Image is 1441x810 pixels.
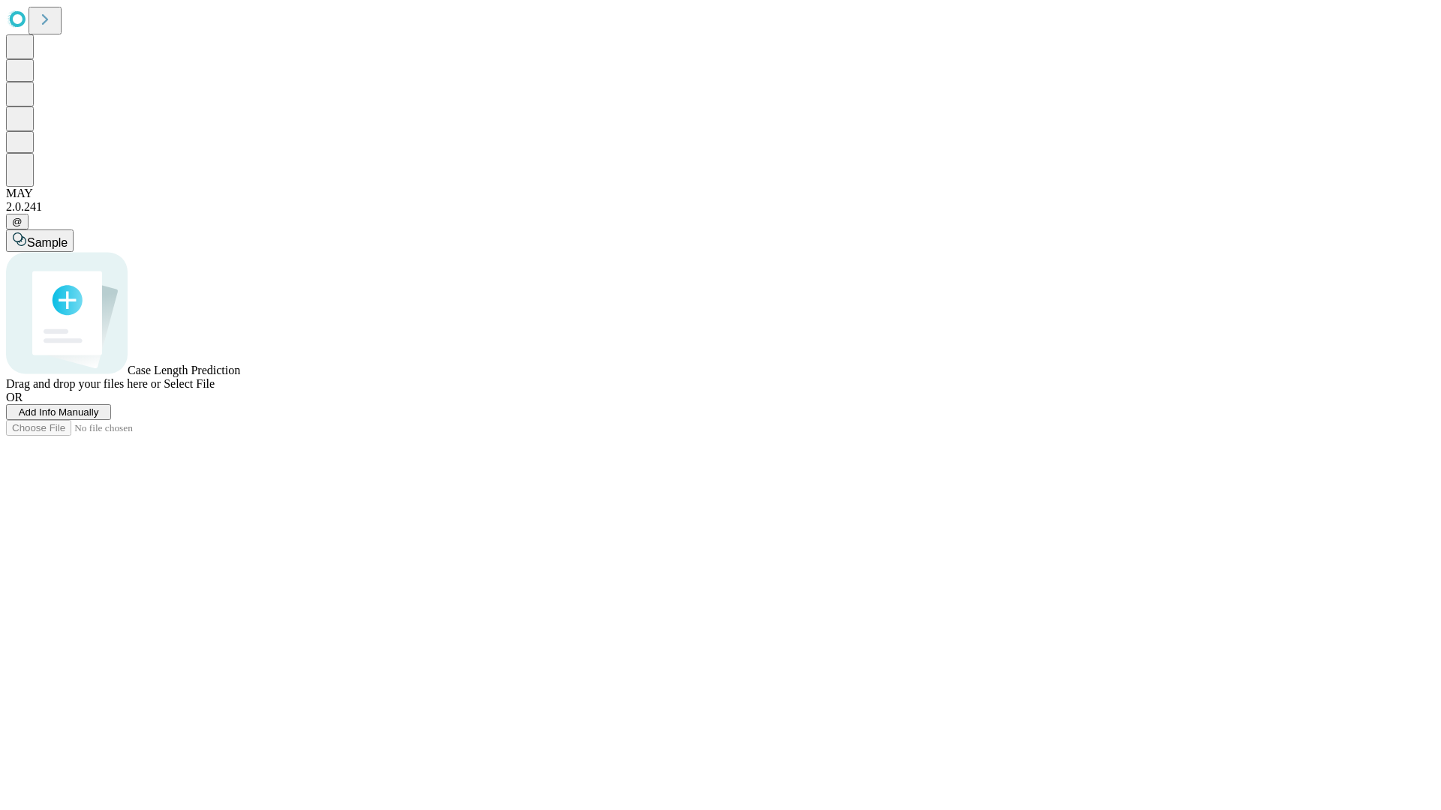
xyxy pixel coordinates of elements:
span: OR [6,391,23,403]
span: Drag and drop your files here or [6,377,161,390]
button: Add Info Manually [6,404,111,420]
span: @ [12,216,23,227]
span: Add Info Manually [19,406,99,418]
span: Case Length Prediction [128,364,240,376]
button: @ [6,214,29,229]
div: 2.0.241 [6,200,1435,214]
span: Sample [27,236,68,249]
button: Sample [6,229,74,252]
span: Select File [164,377,215,390]
div: MAY [6,187,1435,200]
